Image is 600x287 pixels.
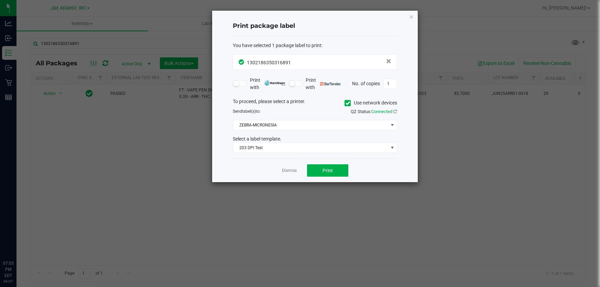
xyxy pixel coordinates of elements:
[264,80,285,86] img: mark_magic_cybra.png
[239,58,245,66] span: In Sync
[371,109,392,114] span: Connected
[320,82,341,86] img: bartender.png
[233,109,261,114] span: Send to:
[323,168,333,173] span: Print
[233,43,321,48] span: You have selected 1 package label to print
[228,135,402,143] div: Select a label template.
[228,98,402,108] div: To proceed, please select a printer.
[247,60,291,65] span: 1302186350316891
[345,99,397,107] label: Use network devices
[282,168,297,174] a: Dismiss
[233,42,397,49] div: :
[306,77,341,91] span: Print with
[307,164,348,177] button: Print
[7,232,28,253] iframe: Resource center
[233,143,388,153] span: 203 DPI Test
[242,109,256,114] span: label(s)
[352,80,380,86] span: No. of copies
[233,120,388,130] span: ZEBRA-MICRONESIA
[351,109,397,114] span: QZ Status:
[233,22,397,31] h4: Print package label
[250,77,285,91] span: Print with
